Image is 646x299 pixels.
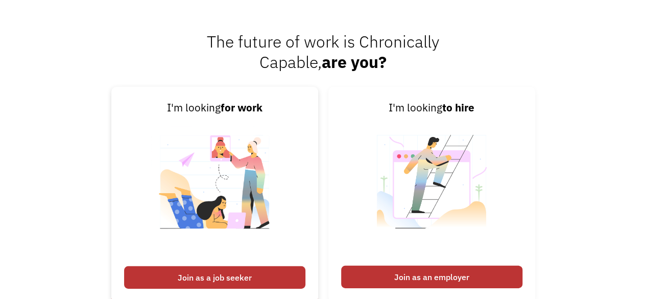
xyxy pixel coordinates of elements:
[124,100,305,116] div: I'm looking
[442,101,474,114] strong: to hire
[322,51,387,73] strong: are you?
[221,101,262,114] strong: for work
[124,266,305,289] div: Join as a job seeker
[341,266,522,288] div: Join as an employer
[341,100,522,116] div: I'm looking
[151,116,278,261] img: Chronically Capable Personalized Job Matching
[207,31,439,73] span: The future of work is Chronically Capable,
